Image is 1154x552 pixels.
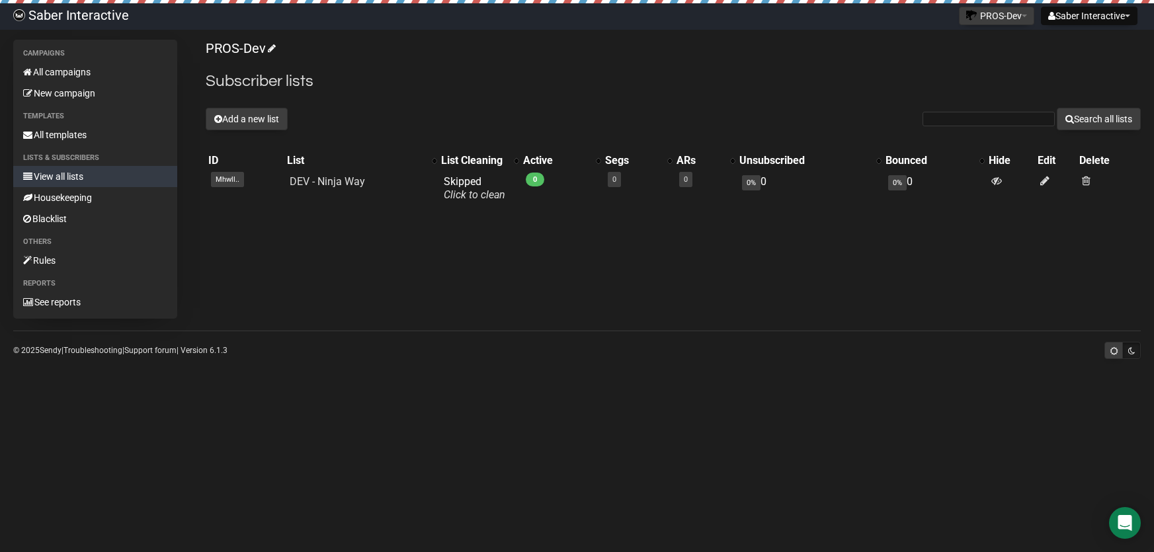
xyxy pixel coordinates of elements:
[886,154,973,167] div: Bounced
[13,343,227,358] p: © 2025 | | | Version 6.1.3
[742,175,761,190] span: 0%
[206,108,288,130] button: Add a new list
[40,346,62,355] a: Sendy
[63,346,122,355] a: Troubleshooting
[13,46,177,61] li: Campaigns
[1057,108,1141,130] button: Search all lists
[206,69,1141,93] h2: Subscriber lists
[966,10,977,20] img: favicons
[13,83,177,104] a: New campaign
[13,187,177,208] a: Housekeeping
[13,150,177,166] li: Lists & subscribers
[883,151,986,170] th: Bounced: No sort applied, activate to apply an ascending sort
[444,175,505,201] span: Skipped
[441,154,507,167] div: List Cleaning
[1109,507,1141,539] div: Open Intercom Messenger
[13,9,25,21] img: ec1bccd4d48495f5e7d53d9a520ba7e5
[523,154,589,167] div: Active
[206,40,274,56] a: PROS-Dev
[612,175,616,184] a: 0
[13,250,177,271] a: Rules
[208,154,282,167] div: ID
[13,276,177,292] li: Reports
[739,154,870,167] div: Unsubscribed
[526,173,544,186] span: 0
[284,151,438,170] th: List: No sort applied, activate to apply an ascending sort
[888,175,907,190] span: 0%
[674,151,737,170] th: ARs: No sort applied, activate to apply an ascending sort
[124,346,177,355] a: Support forum
[684,175,688,184] a: 0
[986,151,1035,170] th: Hide: No sort applied, sorting is disabled
[13,208,177,229] a: Blacklist
[1077,151,1141,170] th: Delete: No sort applied, sorting is disabled
[602,151,674,170] th: Segs: No sort applied, activate to apply an ascending sort
[13,292,177,313] a: See reports
[883,170,986,207] td: 0
[211,172,244,187] span: Mhwll..
[438,151,520,170] th: List Cleaning: No sort applied, activate to apply an ascending sort
[206,151,284,170] th: ID: No sort applied, sorting is disabled
[13,108,177,124] li: Templates
[13,124,177,145] a: All templates
[287,154,425,167] div: List
[959,7,1034,25] button: PROS-Dev
[1035,151,1077,170] th: Edit: No sort applied, sorting is disabled
[737,170,883,207] td: 0
[737,151,883,170] th: Unsubscribed: No sort applied, activate to apply an ascending sort
[605,154,661,167] div: Segs
[520,151,602,170] th: Active: No sort applied, activate to apply an ascending sort
[677,154,723,167] div: ARs
[1038,154,1074,167] div: Edit
[989,154,1032,167] div: Hide
[13,234,177,250] li: Others
[1079,154,1138,167] div: Delete
[1041,7,1137,25] button: Saber Interactive
[13,166,177,187] a: View all lists
[444,188,505,201] a: Click to clean
[13,61,177,83] a: All campaigns
[290,175,365,188] a: DEV - Ninja Way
